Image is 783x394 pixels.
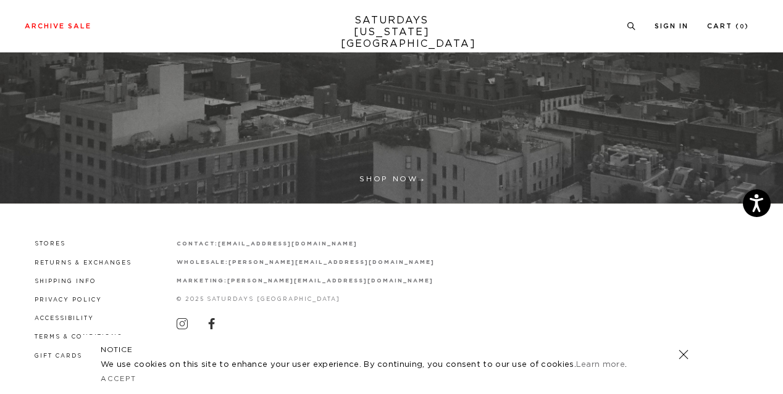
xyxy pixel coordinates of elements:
a: Gift Cards [35,353,82,359]
a: Learn more [576,361,625,369]
a: [PERSON_NAME][EMAIL_ADDRESS][DOMAIN_NAME] [228,260,434,265]
a: Stores [35,241,65,247]
a: Cart (0) [707,23,749,30]
a: Returns & Exchanges [35,260,132,266]
a: Terms & Conditions [35,334,122,340]
strong: wholesale: [177,260,229,265]
a: SATURDAYS[US_STATE][GEOGRAPHIC_DATA] [341,15,443,50]
small: 0 [740,24,745,30]
a: Sign In [655,23,689,30]
a: Privacy Policy [35,297,102,303]
h5: NOTICE [101,344,682,355]
a: Accessibility [35,316,94,321]
strong: contact: [177,241,219,247]
a: Archive Sale [25,23,91,30]
a: [EMAIL_ADDRESS][DOMAIN_NAME] [218,241,357,247]
p: We use cookies on this site to enhance your user experience. By continuing, you consent to our us... [101,359,639,371]
p: © 2025 Saturdays [GEOGRAPHIC_DATA] [177,295,435,304]
a: Accept [101,376,136,382]
strong: marketing: [177,278,228,284]
a: [PERSON_NAME][EMAIL_ADDRESS][DOMAIN_NAME] [227,278,433,284]
a: Shipping Info [35,279,96,284]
